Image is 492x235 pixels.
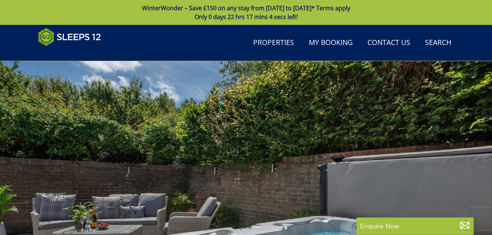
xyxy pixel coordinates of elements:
a: Contact Us [365,35,413,51]
a: Search [422,35,454,51]
img: Sleeps 12 [38,28,101,46]
a: Properties [250,35,297,51]
iframe: Customer reviews powered by Trustpilot [34,51,111,57]
span: Only 0 days 22 hrs 17 mins 4 secs left! [195,13,298,21]
p: Enquire Now [360,221,470,231]
a: My Booking [306,35,356,51]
